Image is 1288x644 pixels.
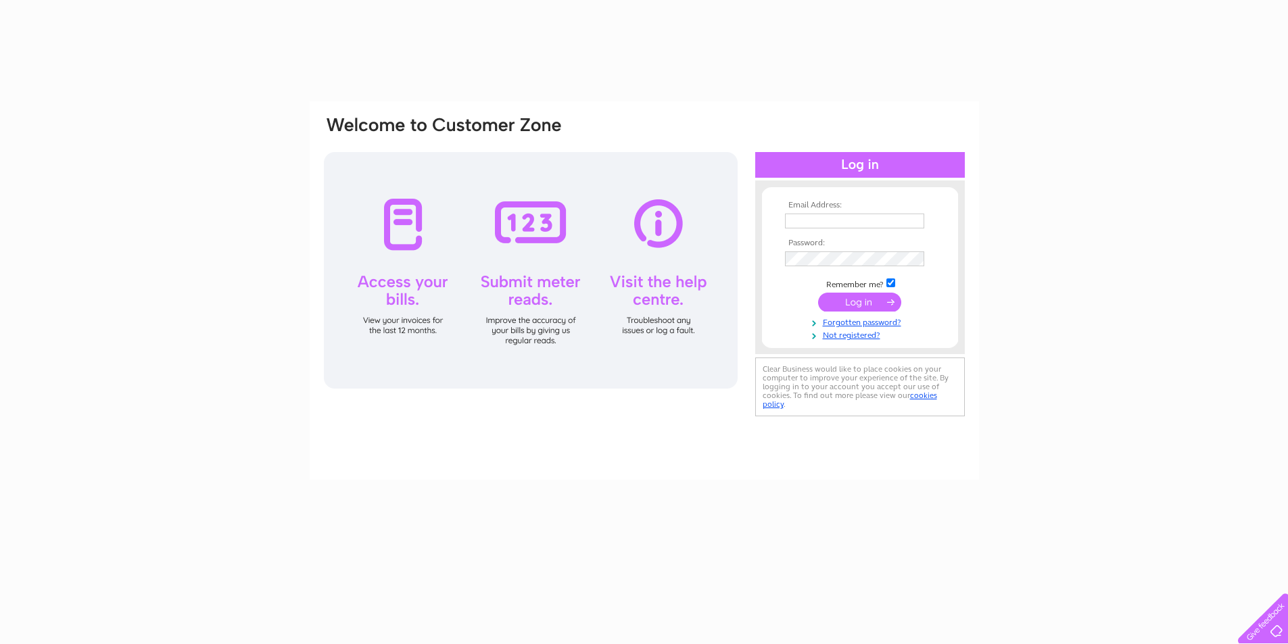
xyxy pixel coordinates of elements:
[782,239,938,248] th: Password:
[763,391,937,409] a: cookies policy
[755,357,965,416] div: Clear Business would like to place cookies on your computer to improve your experience of the sit...
[782,201,938,210] th: Email Address:
[785,315,938,328] a: Forgotten password?
[782,276,938,290] td: Remember me?
[785,328,938,341] a: Not registered?
[818,293,901,312] input: Submit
